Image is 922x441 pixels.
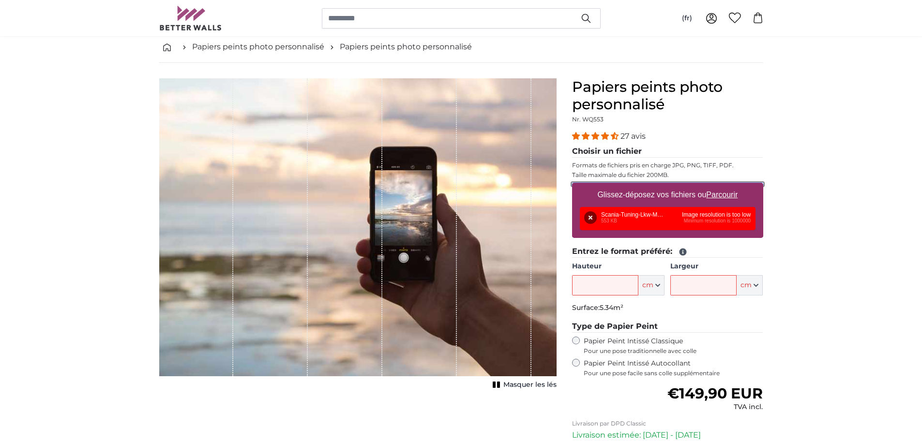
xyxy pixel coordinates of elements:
a: Papiers peints photo personnalisé [192,41,324,53]
button: cm [737,275,763,295]
p: Livraison estimée: [DATE] - [DATE] [572,429,763,441]
span: Pour une pose facile sans colle supplémentaire [584,369,763,377]
p: Formats de fichiers pris en charge JPG, PNG, TIFF, PDF. [572,162,763,169]
span: Nr. WQ553 [572,116,604,123]
label: Papier Peint Intissé Classique [584,337,763,355]
img: Betterwalls [159,6,222,30]
legend: Choisir un fichier [572,146,763,158]
label: Hauteur [572,262,665,271]
h1: Papiers peints photo personnalisé [572,78,763,113]
span: €149,90 EUR [667,384,763,402]
span: Pour une pose traditionnelle avec colle [584,347,763,355]
legend: Type de Papier Peint [572,321,763,333]
p: Taille maximale du fichier 200MB. [572,171,763,179]
p: Surface: [572,303,763,313]
nav: breadcrumbs [159,31,763,63]
span: 4.41 stars [572,132,620,141]
span: Masquer les lés [503,380,557,390]
span: cm [642,280,653,290]
button: (fr) [674,10,700,27]
button: cm [638,275,665,295]
a: Papiers peints photo personnalisé [340,41,472,53]
span: 27 avis [620,132,646,141]
button: Masquer les lés [490,378,557,392]
span: 5.34m² [600,303,623,312]
label: Largeur [670,262,763,271]
span: cm [741,280,752,290]
u: Parcourir [706,191,738,199]
legend: Entrez le format préféré: [572,246,763,258]
label: Glissez-déposez vos fichiers ou [593,185,741,205]
label: Papier Peint Intissé Autocollant [584,359,763,377]
p: Livraison par DPD Classic [572,420,763,427]
div: TVA incl. [667,402,763,412]
div: 1 of 1 [159,78,557,392]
